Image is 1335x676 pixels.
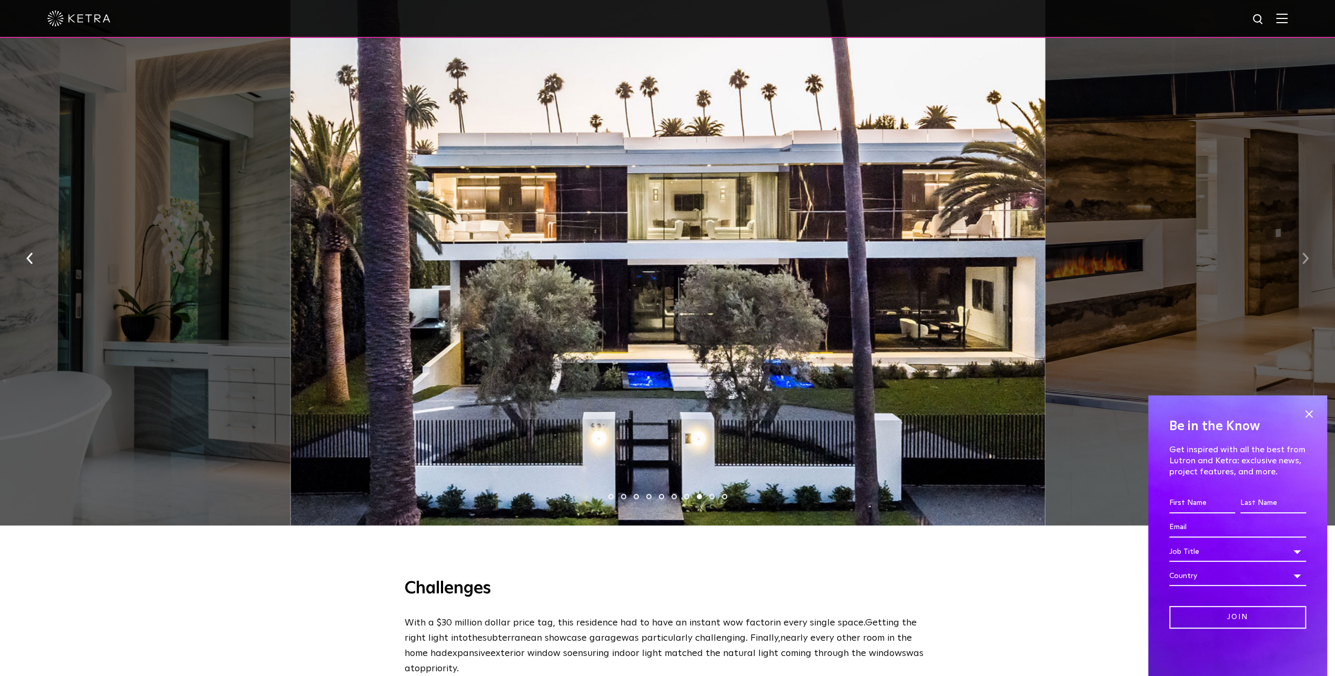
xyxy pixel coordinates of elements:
input: First Name [1169,493,1235,513]
img: Hamburger%20Nav.svg [1276,13,1288,23]
span: Getting the right light into [405,618,917,643]
span: indow so [535,649,573,658]
span: an instant wow factor [676,618,774,628]
span: as a [405,649,924,673]
span: nearly every other room in the home had [405,633,912,658]
img: arrow-right-black.svg [1302,253,1309,264]
h3: Challenges [405,578,931,600]
span: uring indoor light matched the natural light coming through the windows [587,649,906,658]
div: Job Title [1169,542,1306,562]
div: Country [1169,566,1306,586]
img: ketra-logo-2019-white [47,11,111,26]
span: expansive [447,649,490,658]
span: With a $30 [405,618,452,628]
span: priority. [426,664,459,673]
span: top [410,664,426,673]
span: was particularly challenging. Finally, [621,633,780,643]
span: million dollar price tag, this residence had to have [455,618,673,628]
input: Join [1169,606,1306,629]
h4: Be in the Know [1169,416,1306,436]
span: . [864,618,865,628]
img: search icon [1252,13,1265,26]
span: ens [573,649,587,658]
span: w [906,649,914,658]
img: arrow-left-black.svg [26,253,33,264]
span: the [468,633,483,643]
span: exterior w [490,649,535,658]
p: Get inspired with all the best from Lutron and Ketra: exclusive news, project features, and more. [1169,444,1306,477]
span: in every single space [774,618,864,628]
span: subterranean showcase garage [483,633,621,643]
input: Last Name [1240,493,1306,513]
input: Email [1169,518,1306,538]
